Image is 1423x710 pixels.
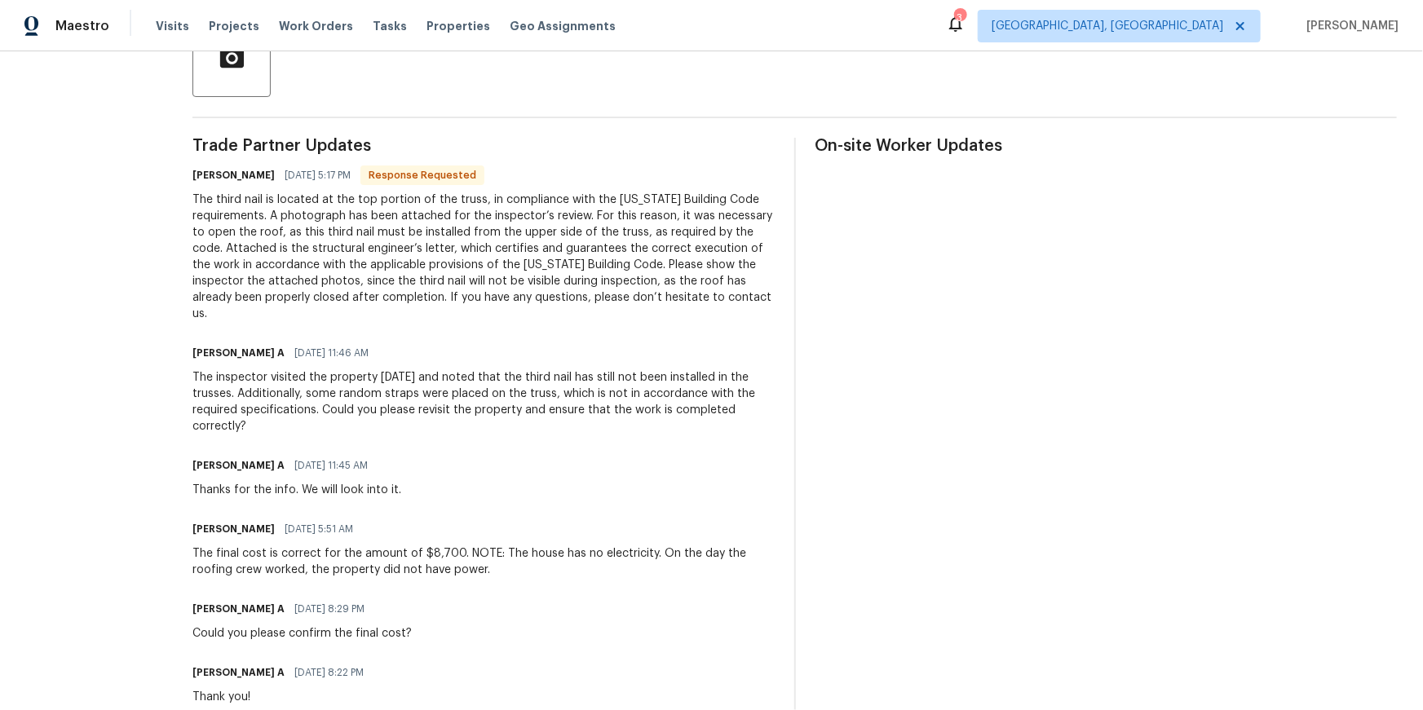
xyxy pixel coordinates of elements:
h6: [PERSON_NAME] A [192,664,285,681]
span: Maestro [55,18,109,34]
h6: [PERSON_NAME] [192,521,275,537]
span: [DATE] 8:29 PM [294,601,365,617]
div: The inspector visited the property [DATE] and noted that the third nail has still not been instal... [192,369,775,434]
span: Geo Assignments [510,18,616,34]
span: Work Orders [279,18,353,34]
div: Could you please confirm the final cost? [192,625,412,642]
div: Thank you! [192,689,373,705]
span: Trade Partner Updates [192,138,775,154]
div: Thanks for the info. We will look into it. [192,482,401,498]
div: 3 [954,10,966,26]
h6: [PERSON_NAME] A [192,457,285,474]
div: The third nail is located at the top portion of the truss, in compliance with the [US_STATE] Buil... [192,192,775,322]
span: [DATE] 5:17 PM [285,167,351,183]
span: Response Requested [362,167,483,183]
span: [DATE] 11:46 AM [294,345,369,361]
h6: [PERSON_NAME] A [192,601,285,617]
h6: [PERSON_NAME] A [192,345,285,361]
span: Projects [209,18,259,34]
span: Visits [156,18,189,34]
span: [DATE] 8:22 PM [294,664,364,681]
span: [DATE] 5:51 AM [285,521,353,537]
span: [GEOGRAPHIC_DATA], [GEOGRAPHIC_DATA] [992,18,1223,34]
span: On-site Worker Updates [815,138,1398,154]
span: [PERSON_NAME] [1300,18,1399,34]
span: Properties [426,18,490,34]
div: The final cost is correct for the amount of $8,700. NOTE: The house has no electricity. On the da... [192,545,775,578]
span: Tasks [373,20,407,32]
span: [DATE] 11:45 AM [294,457,368,474]
h6: [PERSON_NAME] [192,167,275,183]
